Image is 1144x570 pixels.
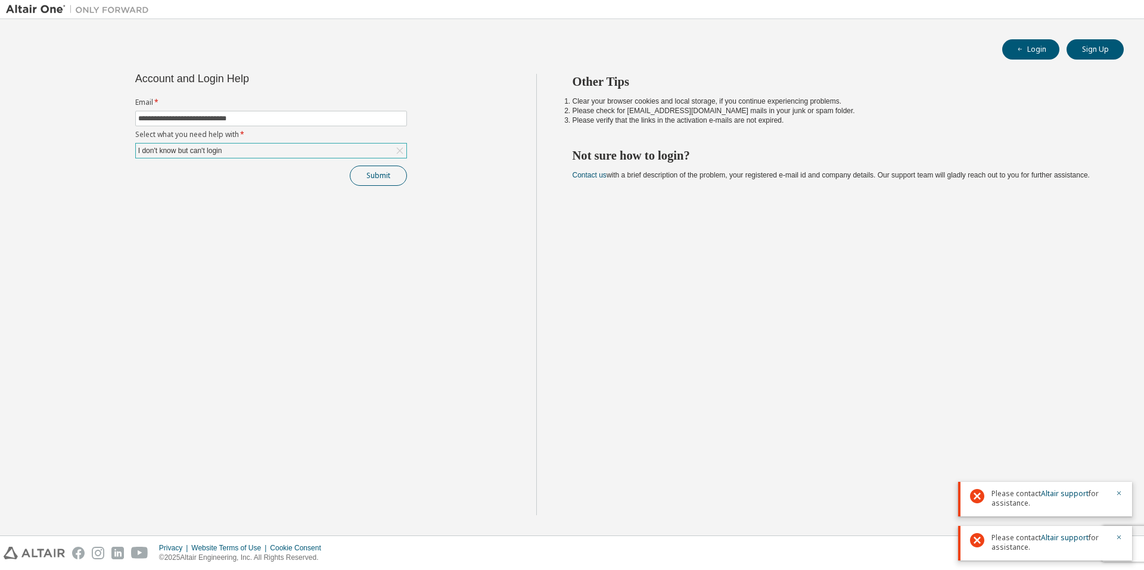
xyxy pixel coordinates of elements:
[573,106,1103,116] li: Please check for [EMAIL_ADDRESS][DOMAIN_NAME] mails in your junk or spam folder.
[4,547,65,559] img: altair_logo.svg
[111,547,124,559] img: linkedin.svg
[136,144,406,158] div: I don't know but can't login
[991,489,1108,508] span: Please contact for assistance.
[573,74,1103,89] h2: Other Tips
[135,74,353,83] div: Account and Login Help
[573,96,1103,106] li: Clear your browser cookies and local storage, if you continue experiencing problems.
[136,144,224,157] div: I don't know but can't login
[573,116,1103,125] li: Please verify that the links in the activation e-mails are not expired.
[270,543,328,553] div: Cookie Consent
[991,533,1108,552] span: Please contact for assistance.
[1041,488,1089,499] a: Altair support
[135,130,407,139] label: Select what you need help with
[92,547,104,559] img: instagram.svg
[159,553,328,563] p: © 2025 Altair Engineering, Inc. All Rights Reserved.
[350,166,407,186] button: Submit
[159,543,191,553] div: Privacy
[135,98,407,107] label: Email
[191,543,270,553] div: Website Terms of Use
[1002,39,1059,60] button: Login
[573,148,1103,163] h2: Not sure how to login?
[131,547,148,559] img: youtube.svg
[1067,39,1124,60] button: Sign Up
[6,4,155,15] img: Altair One
[573,171,607,179] a: Contact us
[1041,532,1089,543] a: Altair support
[72,547,85,559] img: facebook.svg
[573,171,1090,179] span: with a brief description of the problem, your registered e-mail id and company details. Our suppo...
